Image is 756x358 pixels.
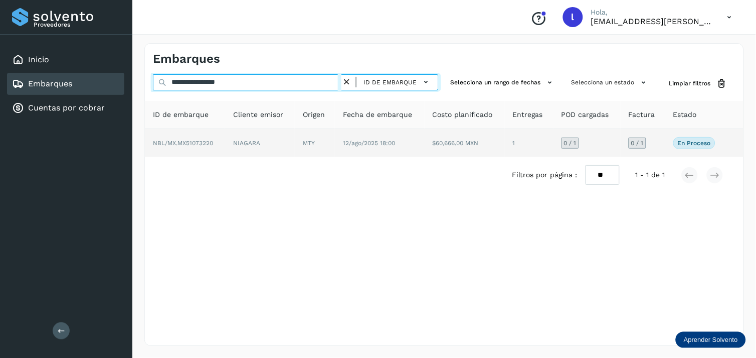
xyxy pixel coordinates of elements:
[425,129,505,157] td: $60,666.00 MXN
[7,49,124,71] div: Inicio
[512,170,578,180] span: Filtros por página :
[629,109,655,120] span: Factura
[153,109,209,120] span: ID de embarque
[636,170,665,180] span: 1 - 1 de 1
[233,109,283,120] span: Cliente emisor
[7,73,124,95] div: Embarques
[591,17,711,26] p: lauraamalia.castillo@xpertal.com
[28,55,49,64] a: Inicio
[28,103,105,112] a: Cuentas por cobrar
[360,75,434,89] button: ID de embarque
[513,109,543,120] span: Entregas
[678,140,711,147] p: En proceso
[564,140,577,146] span: 0 / 1
[568,74,653,91] button: Selecciona un estado
[676,332,746,348] div: Aprender Solvento
[363,78,417,87] span: ID de embarque
[447,74,559,91] button: Selecciona un rango de fechas
[591,8,711,17] p: Hola,
[684,336,738,344] p: Aprender Solvento
[153,52,220,66] h4: Embarques
[661,74,735,93] button: Limpiar filtros
[225,129,295,157] td: NIAGARA
[295,129,335,157] td: MTY
[34,21,120,28] p: Proveedores
[433,109,493,120] span: Costo planificado
[505,129,553,157] td: 1
[343,140,395,147] span: 12/ago/2025 18:00
[7,97,124,119] div: Cuentas por cobrar
[561,109,609,120] span: POD cargadas
[673,109,697,120] span: Estado
[343,109,412,120] span: Fecha de embarque
[303,109,325,120] span: Origen
[631,140,644,146] span: 0 / 1
[28,79,72,88] a: Embarques
[153,140,213,147] span: NBL/MX.MX51073220
[669,79,711,88] span: Limpiar filtros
